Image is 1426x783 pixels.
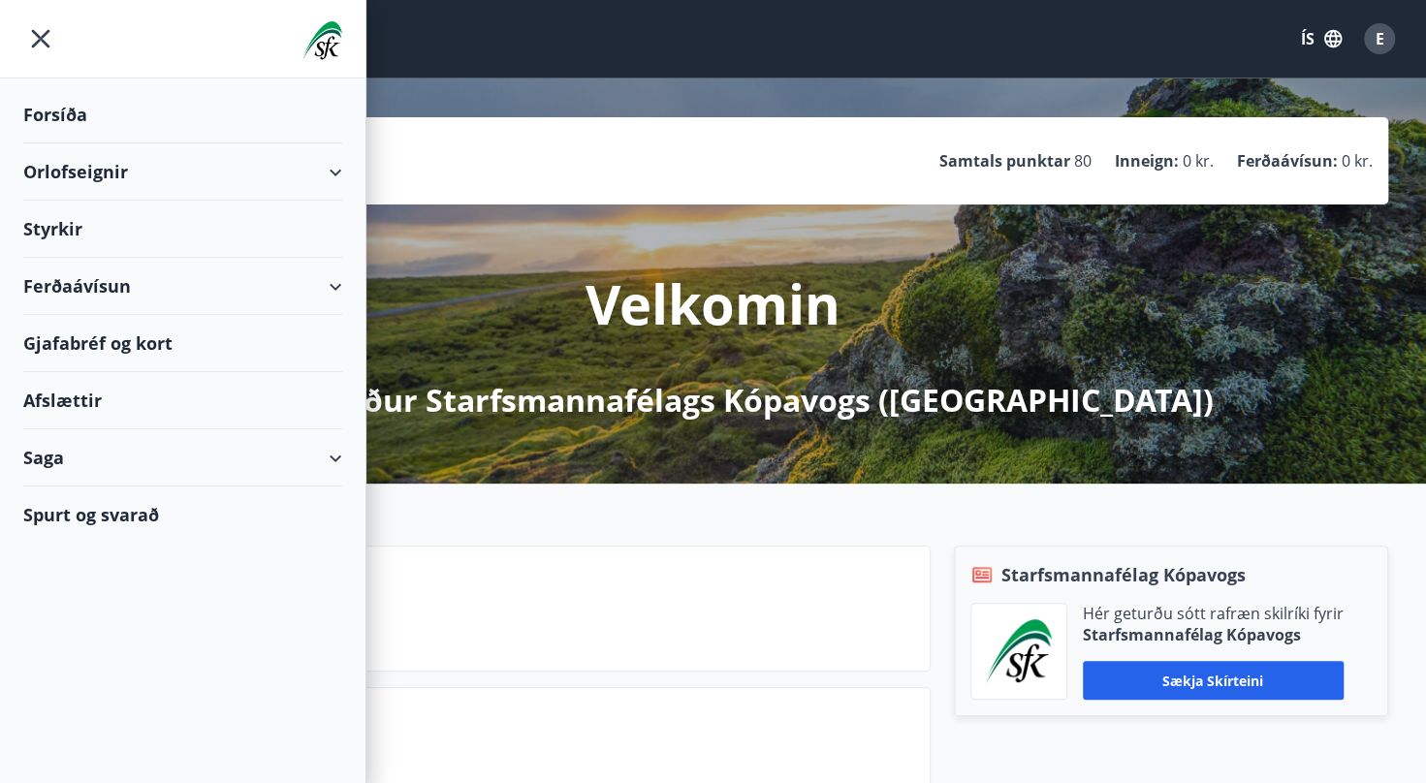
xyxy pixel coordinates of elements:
[1342,150,1373,172] span: 0 kr.
[302,21,342,60] img: union_logo
[23,143,342,201] div: Orlofseignir
[1290,21,1352,56] button: ÍS
[23,86,342,143] div: Forsíða
[939,150,1070,172] p: Samtals punktar
[1376,28,1384,49] span: E
[1074,150,1092,172] span: 80
[1183,150,1214,172] span: 0 kr.
[23,201,342,258] div: Styrkir
[1115,150,1179,172] p: Inneign :
[23,21,58,56] button: menu
[1237,150,1338,172] p: Ferðaávísun :
[23,258,342,315] div: Ferðaávísun
[181,595,914,628] p: Næstu helgi
[1083,661,1344,700] button: Sækja skírteini
[1083,603,1344,624] p: Hér geturðu sótt rafræn skilríki fyrir
[986,619,1052,683] img: x5MjQkxwhnYn6YREZUTEa9Q4KsBUeQdWGts9Dj4O.png
[181,736,914,769] p: Spurt og svarað
[1001,562,1246,587] span: Starfsmannafélag Kópavogs
[23,486,342,543] div: Spurt og svarað
[212,379,1214,422] p: á Mínar síður Starfsmannafélags Kópavogs ([GEOGRAPHIC_DATA])
[23,315,342,372] div: Gjafabréf og kort
[1083,624,1344,645] p: Starfsmannafélag Kópavogs
[23,429,342,486] div: Saga
[23,372,342,429] div: Afslættir
[586,266,840,340] p: Velkomin
[1356,16,1403,62] button: E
